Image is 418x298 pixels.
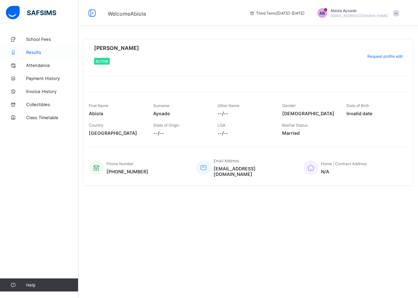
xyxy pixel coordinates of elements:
[89,111,143,116] span: Abiola
[26,76,78,81] span: Payment History
[282,111,337,116] span: [DEMOGRAPHIC_DATA]
[96,59,108,63] span: Active
[330,8,388,13] span: Abiola Ayoade
[26,37,78,42] span: School Fees
[26,63,78,68] span: Attendance
[217,130,272,136] span: --/--
[217,103,239,108] span: Other Name
[214,166,294,177] span: [EMAIL_ADDRESS][DOMAIN_NAME]
[367,54,403,59] span: Request profile edit
[26,282,78,288] span: Help
[106,169,148,174] span: [PHONE_NUMBER]
[94,45,139,51] span: [PERSON_NAME]
[26,115,78,120] span: Class Timetable
[6,6,56,20] img: safsims
[26,50,78,55] span: Results
[321,169,367,174] span: N/A
[26,89,78,94] span: Invoice History
[153,130,208,136] span: --/--
[346,111,401,116] span: Invalid date
[217,123,225,128] span: LGA
[282,103,296,108] span: Gender
[89,130,143,136] span: [GEOGRAPHIC_DATA]
[153,103,169,108] span: Surname
[214,158,239,163] span: Email Address
[321,161,367,166] span: Home / Contract Address
[106,161,134,166] span: Phone Number
[330,14,388,18] span: [EMAIL_ADDRESS][DOMAIN_NAME]
[153,111,208,116] span: Ayoade
[89,103,108,108] span: First Name
[249,11,304,16] span: session/term information
[282,123,308,128] span: Marital Status
[108,10,146,17] span: Welcome Abiola
[153,123,179,128] span: State of Origin
[217,111,272,116] span: --/--
[89,123,104,128] span: Country
[346,103,369,108] span: Date of Birth
[282,130,337,136] span: Married
[311,8,402,18] div: AbiolaAyoade
[26,102,78,107] span: Collectibles
[319,11,325,16] span: AB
